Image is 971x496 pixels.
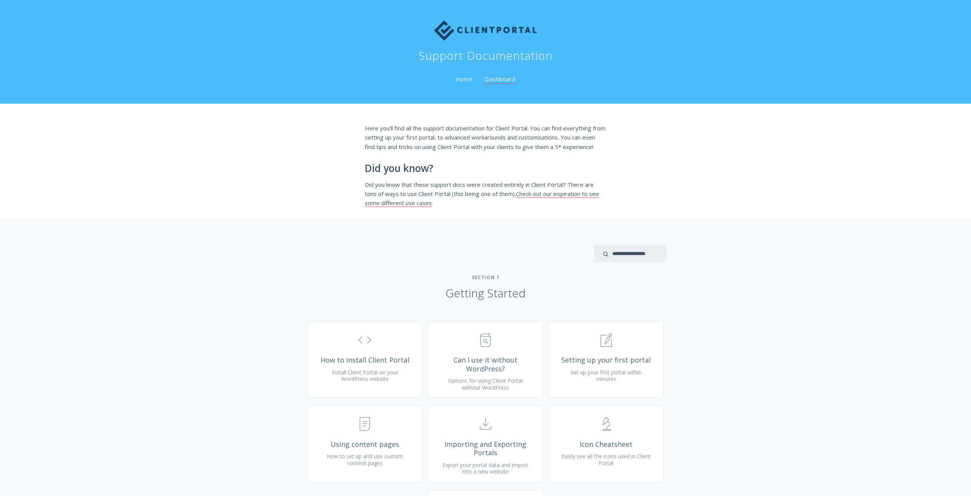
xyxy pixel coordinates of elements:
[418,48,553,63] h1: Support Documentation
[428,406,543,482] a: Importing and Exporting Portals Export your portal data and import into a new website
[365,163,606,174] h2: Did you know?
[440,356,531,373] span: Can I use it without WordPress?
[327,453,403,467] span: How to set up and use custom content pages
[549,406,663,482] a: Icon Cheatsheet Easily see all the icons used in Client Portal
[319,356,410,364] span: How to install Client Portal
[570,369,642,383] span: Set up your first portal within minutes
[440,440,531,457] span: Importing and Exporting Portals
[448,377,522,391] span: Options for using Client Portal without WordPress
[483,75,517,84] a: Dashboard
[308,321,422,398] a: How to install Client Portal Install Client Portal on your WordPress website
[332,369,398,383] span: Install Client Portal on your WordPress website
[365,124,606,151] p: Here you'll find all the support documentation for Client Portal. You can find everything from se...
[594,245,666,262] input: search input
[308,406,422,482] a: Using content pages How to set up and use custom content pages
[549,321,663,398] a: Setting up your first portal Set up your first portal within minutes
[365,180,606,208] p: Did you know that these support docs were created entirely in Client Portal? There are tons of wa...
[319,440,410,449] span: Using content pages
[428,321,543,398] a: Can I use it without WordPress? Options for using Client Portal without WordPress
[454,75,474,83] a: Home
[561,356,652,364] span: Setting up your first portal
[442,461,528,475] span: Export your portal data and import into a new website
[561,440,652,449] span: Icon Cheatsheet
[562,453,651,467] span: Easily see all the icons used in Client Portal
